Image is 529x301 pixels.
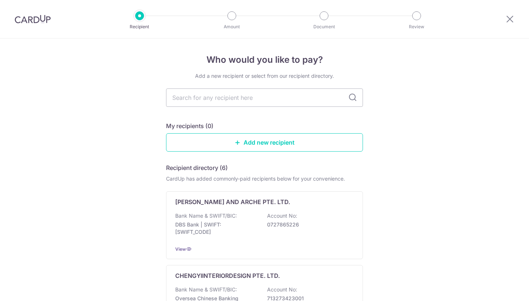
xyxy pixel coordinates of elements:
[175,271,280,280] p: CHENGYIINTERIORDESIGN PTE. LTD.
[112,23,167,30] p: Recipient
[175,246,186,252] a: View
[175,221,258,236] p: DBS Bank | SWIFT: [SWIFT_CODE]
[205,23,259,30] p: Amount
[175,197,290,206] p: [PERSON_NAME] AND ARCHE PTE. LTD.
[166,175,363,182] div: CardUp has added commonly-paid recipients below for your convenience.
[166,53,363,66] h4: Who would you like to pay?
[15,15,51,23] img: CardUp
[389,23,444,30] p: Review
[166,72,363,80] div: Add a new recipient or select from our recipient directory.
[267,286,297,293] p: Account No:
[166,163,228,172] h5: Recipient directory (6)
[175,286,237,293] p: Bank Name & SWIFT/BIC:
[166,133,363,152] a: Add new recipient
[267,212,297,220] p: Account No:
[267,221,349,228] p: 0727865226
[166,122,213,130] h5: My recipients (0)
[166,88,363,107] input: Search for any recipient here
[175,212,237,220] p: Bank Name & SWIFT/BIC:
[297,23,351,30] p: Document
